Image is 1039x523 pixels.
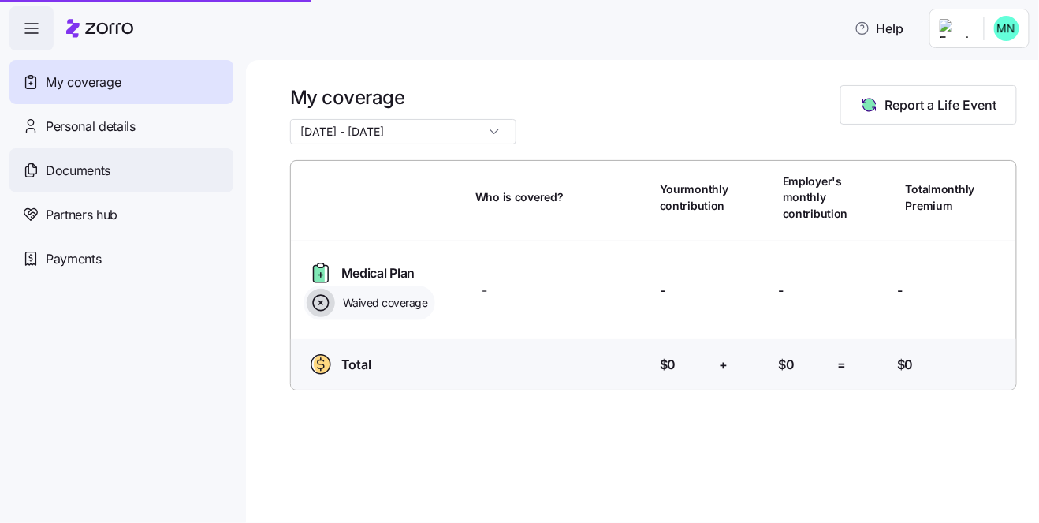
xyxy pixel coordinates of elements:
span: Partners hub [46,205,117,225]
span: - [897,281,903,301]
span: Your monthly contribution [660,181,728,214]
span: Who is covered? [475,189,564,205]
span: - [482,281,487,301]
a: Partners hub [9,192,233,237]
span: - [779,281,784,301]
img: b0ee0d05d7ad5b312d7e0d752ccfd4ca [994,16,1019,41]
span: Report a Life Event [885,95,997,114]
h1: My coverage [290,85,516,110]
span: Employer's monthly contribution [783,174,848,222]
span: $0 [897,355,913,375]
button: Report a Life Event [840,85,1017,125]
span: Personal details [46,117,136,136]
span: + [719,355,728,375]
span: $0 [779,355,795,375]
img: Employer logo [940,19,971,38]
span: Payments [46,249,101,269]
span: Total monthly Premium [906,181,975,214]
span: Documents [46,161,110,181]
a: Payments [9,237,233,281]
a: Personal details [9,104,233,148]
button: Help [842,13,917,44]
a: Documents [9,148,233,192]
a: My coverage [9,60,233,104]
span: = [838,355,847,375]
span: Help [855,19,904,38]
span: - [660,281,665,301]
span: Total [341,355,371,375]
span: Medical Plan [341,263,415,283]
span: My coverage [46,73,121,92]
span: $0 [660,355,676,375]
span: Waived coverage [338,295,428,311]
